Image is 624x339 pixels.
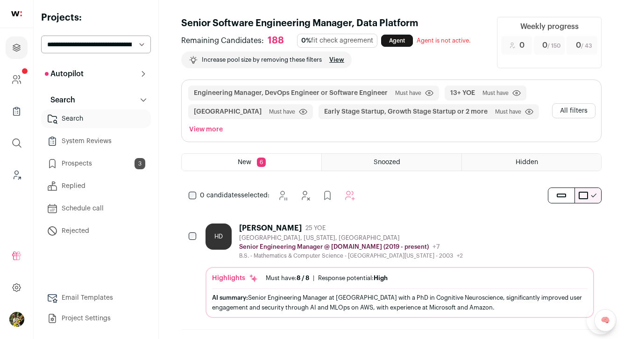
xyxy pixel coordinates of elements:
[301,37,311,44] span: 0%
[239,252,463,260] div: B.S. - Mathematics & Computer Science - [GEOGRAPHIC_DATA][US_STATE] - 2003
[374,275,388,281] span: High
[6,68,28,91] a: Company and ATS Settings
[547,43,560,49] span: / 150
[495,108,521,115] span: Must have
[41,199,151,218] a: Schedule call
[11,11,22,16] img: wellfound-shorthand-0d5821cbd27db2630d0214b213865d53afaa358527fdda9d0ea32b1df1b89c2c.svg
[318,186,337,205] button: Add to Prospects
[552,103,596,118] button: All filters
[45,68,84,79] p: Autopilot
[239,234,463,242] div: [GEOGRAPHIC_DATA], [US_STATE], [GEOGRAPHIC_DATA]
[305,224,326,232] span: 25 YOE
[194,88,388,98] button: Engineering Manager, DevOps Engineer or Software Engineer
[297,34,377,48] div: fit check agreement
[269,108,295,115] span: Must have
[395,89,421,97] span: Must have
[239,243,429,251] p: Senior Engineering Manager @ [DOMAIN_NAME] (2019 - present)
[482,89,509,97] span: Must have
[266,274,309,282] div: Must have:
[296,186,314,205] button: Hide
[266,274,388,282] ul: |
[297,275,309,281] span: 8 / 8
[516,159,538,166] span: Hidden
[340,186,359,205] button: Add to Autopilot
[329,56,344,64] a: View
[41,289,151,307] a: Email Templates
[6,36,28,59] a: Projects
[324,107,488,116] button: Early Stage Startup, Growth Stage Startup or 2 more
[576,40,592,51] span: 0
[322,154,461,171] a: Snoozed
[239,224,302,233] div: [PERSON_NAME]
[41,11,151,24] h2: Projects:
[187,123,225,136] button: View more
[202,56,322,64] p: Increase pool size by removing these filters
[520,21,579,32] div: Weekly progress
[181,35,264,46] span: Remaining Candidates:
[41,132,151,151] a: System Reviews
[212,293,588,312] div: Senior Engineering Manager at [GEOGRAPHIC_DATA] with a PhD in Cognitive Neuroscience, significant...
[41,309,151,328] a: Project Settings
[206,224,232,250] div: HD
[587,306,615,334] iframe: Help Scout Beacon - Open
[9,312,24,327] img: 6689865-medium_jpg
[268,35,284,47] div: 188
[257,158,266,167] span: 6
[318,274,388,282] div: Response potential:
[381,35,413,47] a: Agent
[542,40,560,51] span: 0
[45,94,75,106] p: Search
[581,43,592,49] span: / 43
[519,40,525,51] span: 0
[41,109,151,128] a: Search
[273,186,292,205] button: Snooze
[450,88,475,98] button: 13+ YOE
[6,164,28,186] a: Leads (Backoffice)
[6,100,28,123] a: Company Lists
[212,274,258,283] div: Highlights
[462,154,601,171] a: Hidden
[457,253,463,259] span: +2
[238,159,251,166] span: New
[41,177,151,195] a: Replied
[194,107,262,116] button: [GEOGRAPHIC_DATA]
[200,191,269,200] span: selected:
[135,158,145,169] span: 3
[200,192,241,199] span: 0 candidates
[374,159,400,166] span: Snoozed
[41,154,151,173] a: Prospects3
[181,17,486,30] h1: Senior Software Engineering Manager, Data Platform
[417,37,471,43] span: Agent is not active.
[41,91,151,109] button: Search
[9,312,24,327] button: Open dropdown
[206,224,594,318] a: HD [PERSON_NAME] 25 YOE [GEOGRAPHIC_DATA], [US_STATE], [GEOGRAPHIC_DATA] Senior Engineering Manag...
[433,244,440,250] span: +7
[41,65,151,83] button: Autopilot
[212,295,248,301] span: AI summary:
[41,222,151,240] a: Rejected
